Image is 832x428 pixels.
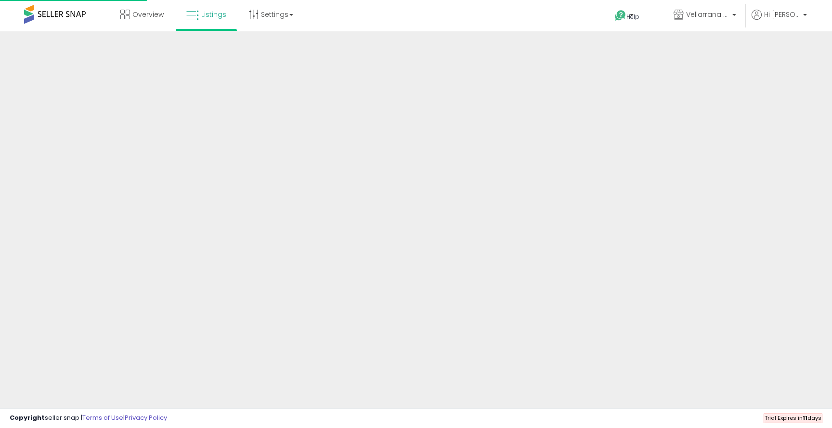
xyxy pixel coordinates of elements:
[765,414,821,422] span: Trial Expires in days
[10,414,167,423] div: seller snap | |
[803,414,807,422] b: 11
[10,413,45,422] strong: Copyright
[82,413,123,422] a: Terms of Use
[764,10,800,19] span: Hi [PERSON_NAME]
[125,413,167,422] a: Privacy Policy
[614,10,626,22] i: Get Help
[132,10,164,19] span: Overview
[626,13,639,21] span: Help
[752,10,807,31] a: Hi [PERSON_NAME]
[686,10,729,19] span: Vellarrana tech certified
[607,2,658,31] a: Help
[201,10,226,19] span: Listings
